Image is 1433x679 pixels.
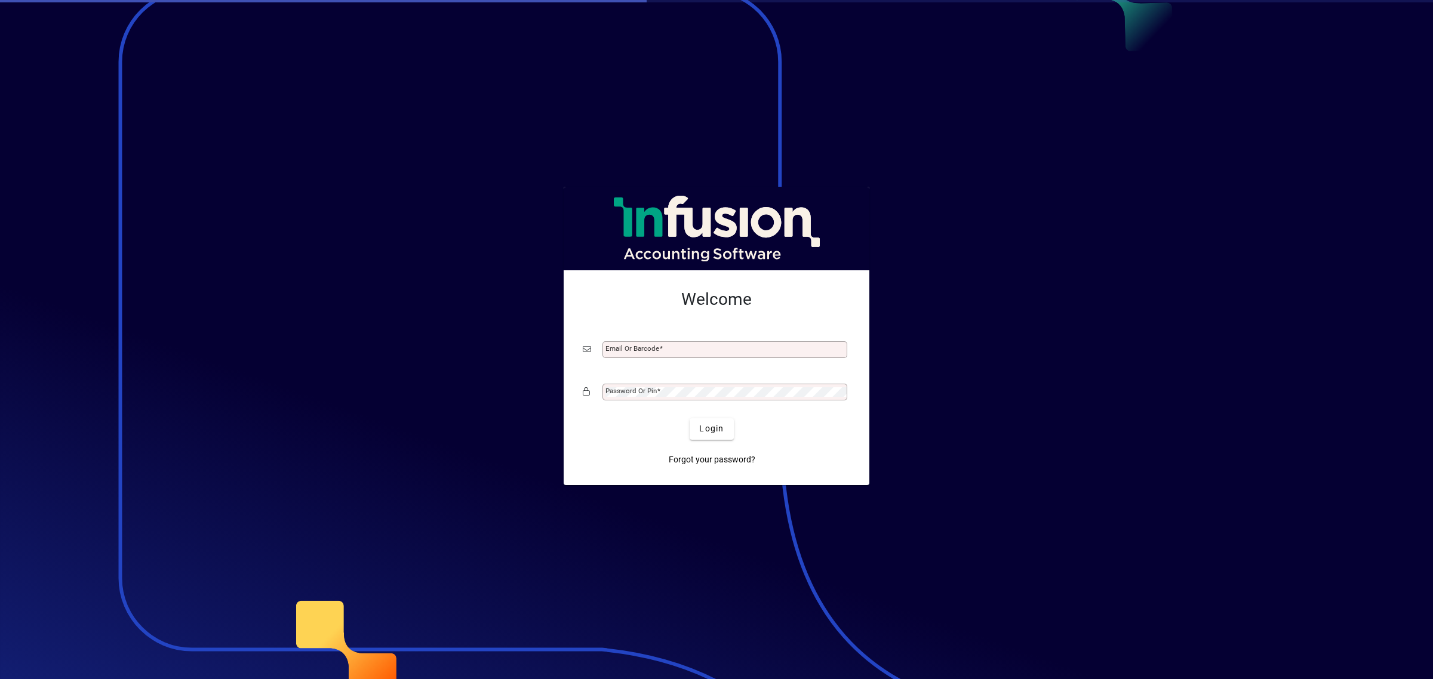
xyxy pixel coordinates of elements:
span: Login [699,422,724,435]
h2: Welcome [583,289,850,310]
mat-label: Email or Barcode [605,344,659,353]
mat-label: Password or Pin [605,387,657,395]
a: Forgot your password? [664,449,760,471]
button: Login [690,418,733,440]
span: Forgot your password? [669,453,755,466]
